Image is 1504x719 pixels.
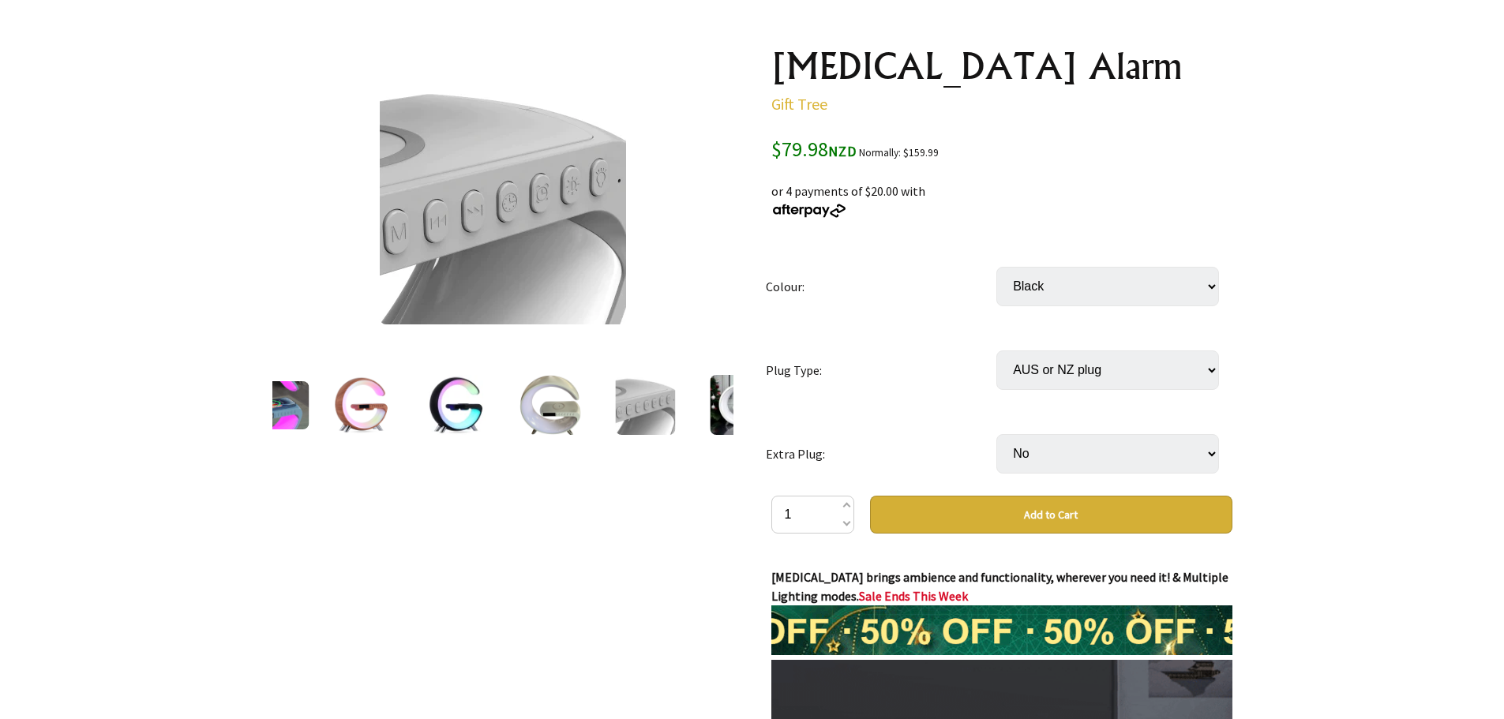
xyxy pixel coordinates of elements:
[331,375,391,435] img: G-Spot Alarm
[615,375,675,435] img: G-Spot Alarm
[771,204,847,218] img: Afterpay
[870,496,1232,534] button: Add to Cart
[426,375,486,435] img: G-Spot Alarm
[766,328,996,412] td: Plug Type:
[518,375,583,435] img: G-Spot Alarm
[771,588,1232,659] strong: Sale Ends This Week
[828,142,857,160] span: NZD
[380,78,626,324] img: G-Spot Alarm
[223,381,309,429] img: G-Spot Alarm
[766,412,996,496] td: Extra Plug:
[771,136,857,162] span: $79.98
[771,47,1232,85] h1: [MEDICAL_DATA] Alarm
[859,146,939,159] small: Normally: $159.99
[771,163,1232,219] div: or 4 payments of $20.00 with
[771,94,827,114] a: Gift Tree
[766,245,996,328] td: Colour:
[710,375,770,435] img: G-Spot Alarm
[771,569,1228,604] strong: [MEDICAL_DATA] brings ambience and functionality, wherever you need it! & Multiple Lighting modes.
